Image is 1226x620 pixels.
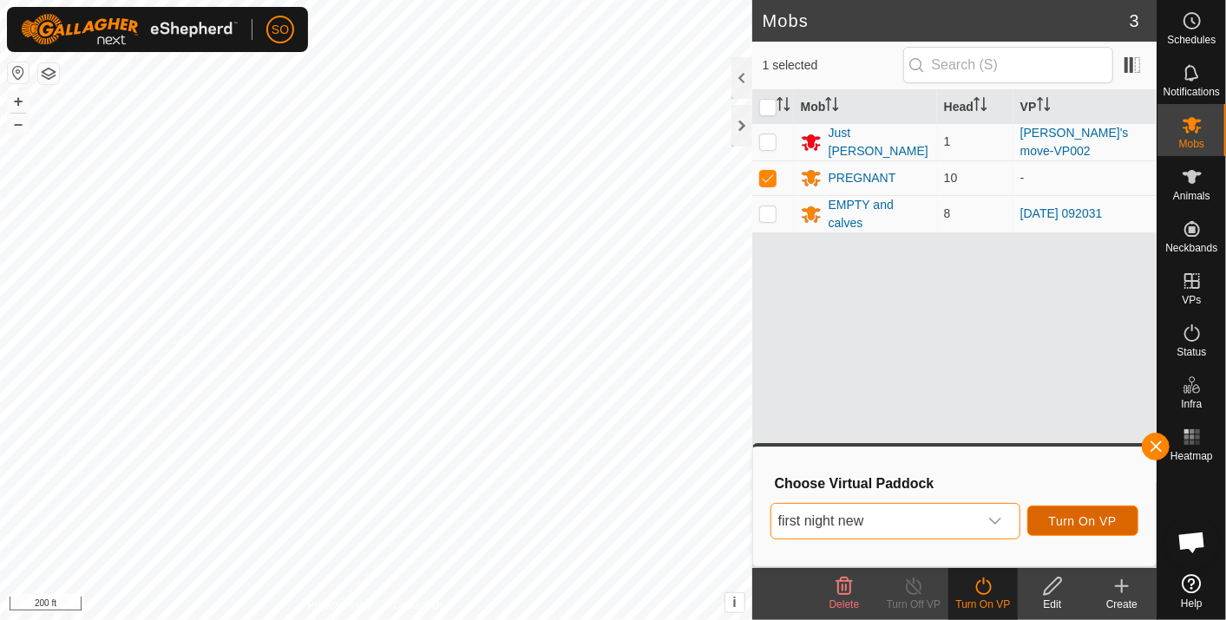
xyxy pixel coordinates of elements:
[777,100,790,114] p-sorticon: Activate to sort
[829,598,860,610] span: Delete
[1020,126,1129,158] a: [PERSON_NAME]'s move-VP002
[1173,191,1210,201] span: Animals
[948,597,1018,612] div: Turn On VP
[937,90,1013,124] th: Head
[38,63,59,84] button: Map Layers
[1130,8,1139,34] span: 3
[829,196,930,232] div: EMPTY and calves
[1037,100,1051,114] p-sorticon: Activate to sort
[21,14,238,45] img: Gallagher Logo
[1167,35,1216,45] span: Schedules
[771,504,978,538] span: first night new
[763,10,1130,31] h2: Mobs
[1181,399,1202,409] span: Infra
[829,169,896,187] div: PREGNANT
[1018,597,1087,612] div: Edit
[1177,347,1206,357] span: Status
[1013,160,1157,195] td: -
[1182,295,1201,305] span: VPs
[829,124,930,160] div: Just [PERSON_NAME]
[944,134,951,148] span: 1
[732,595,736,610] span: i
[1179,139,1204,149] span: Mobs
[794,90,937,124] th: Mob
[1166,516,1218,568] div: Open chat
[1020,206,1103,220] a: [DATE] 092031
[1087,597,1157,612] div: Create
[1013,90,1157,124] th: VP
[725,593,744,612] button: i
[272,21,289,39] span: SO
[8,62,29,83] button: Reset Map
[307,597,372,613] a: Privacy Policy
[944,171,958,185] span: 10
[763,56,903,75] span: 1 selected
[775,475,1138,492] h3: Choose Virtual Paddock
[825,100,839,114] p-sorticon: Activate to sort
[978,504,1013,538] div: dropdown trigger
[1170,451,1213,461] span: Heatmap
[1165,243,1217,253] span: Neckbands
[1164,87,1220,97] span: Notifications
[1181,598,1203,609] span: Help
[393,597,444,613] a: Contact Us
[8,114,29,134] button: –
[1157,567,1226,616] a: Help
[903,47,1113,83] input: Search (S)
[944,206,951,220] span: 8
[1027,506,1138,536] button: Turn On VP
[8,91,29,112] button: +
[879,597,948,612] div: Turn Off VP
[974,100,987,114] p-sorticon: Activate to sort
[1049,514,1117,528] span: Turn On VP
